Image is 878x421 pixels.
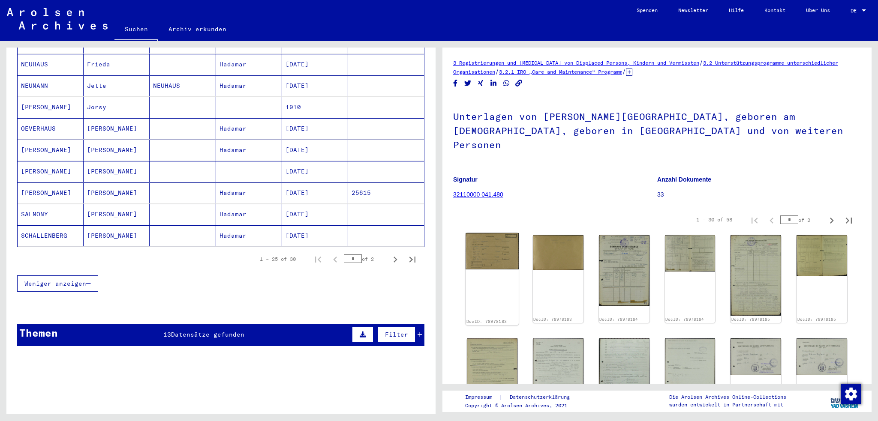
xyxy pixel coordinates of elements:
[665,317,704,322] a: DocID: 78978184
[533,317,572,322] a: DocID: 78978183
[216,182,282,203] mat-cell: Hadamar
[476,78,485,89] button: Share on Xing
[731,317,770,322] a: DocID: 78978185
[387,251,404,268] button: Next page
[216,140,282,161] mat-cell: Hadamar
[348,182,424,203] mat-cell: 25615
[599,235,649,306] img: 001.jpg
[84,204,150,225] mat-cell: [PERSON_NAME]
[216,225,282,246] mat-cell: Hadamar
[453,191,503,198] a: 32110000 041.480
[451,78,460,89] button: Share on Facebook
[216,75,282,96] mat-cell: Hadamar
[495,68,499,75] span: /
[84,118,150,139] mat-cell: [PERSON_NAME]
[763,211,780,228] button: Previous page
[665,235,716,271] img: 002.jpg
[841,384,861,404] img: Zustimmung ändern
[282,54,348,75] mat-cell: [DATE]
[466,233,519,269] img: 001.jpg
[463,78,472,89] button: Share on Twitter
[780,216,823,224] div: of 2
[282,204,348,225] mat-cell: [DATE]
[385,331,408,338] span: Filter
[18,75,84,96] mat-cell: NEUMANN
[18,161,84,182] mat-cell: [PERSON_NAME]
[465,402,580,409] p: Copyright © Arolsen Archives, 2021
[216,118,282,139] mat-cell: Hadamar
[84,54,150,75] mat-cell: Frieda
[699,59,703,66] span: /
[657,190,861,199] p: 33
[465,393,499,402] a: Impressum
[665,338,716,404] img: 003.jpg
[282,75,348,96] mat-cell: [DATE]
[344,255,387,263] div: of 2
[282,118,348,139] mat-cell: [DATE]
[669,393,786,401] p: Die Arolsen Archives Online-Collections
[696,216,732,224] div: 1 – 30 of 58
[158,19,237,39] a: Archiv erkunden
[731,338,781,375] img: 001.jpg
[216,54,282,75] mat-cell: Hadamar
[84,225,150,246] mat-cell: [PERSON_NAME]
[404,251,421,268] button: Last page
[171,331,244,338] span: Datensätze gefunden
[453,60,699,66] a: 3 Registrierungen und [MEDICAL_DATA] von Displaced Persons, Kindern und Vermissten
[797,317,836,322] a: DocID: 78978185
[310,251,327,268] button: First page
[84,140,150,161] mat-cell: [PERSON_NAME]
[453,176,478,183] b: Signatur
[18,118,84,139] mat-cell: OEVERHAUS
[282,97,348,118] mat-cell: 1910
[533,235,583,270] img: 002.jpg
[84,75,150,96] mat-cell: Jette
[84,97,150,118] mat-cell: Jorsy
[466,319,507,324] a: DocID: 78978183
[378,326,415,343] button: Filter
[84,182,150,203] mat-cell: [PERSON_NAME]
[503,393,580,402] a: Datenschutzerklärung
[657,176,711,183] b: Anzahl Dokumente
[669,401,786,409] p: wurden entwickelt in Partnerschaft mit
[465,393,580,402] div: |
[282,182,348,203] mat-cell: [DATE]
[18,54,84,75] mat-cell: NEUHAUS
[18,140,84,161] mat-cell: [PERSON_NAME]
[851,8,860,14] span: DE
[622,68,626,75] span: /
[599,317,638,322] a: DocID: 78978184
[797,338,847,375] img: 001.jpg
[18,97,84,118] mat-cell: [PERSON_NAME]
[823,211,840,228] button: Next page
[282,140,348,161] mat-cell: [DATE]
[282,161,348,182] mat-cell: [DATE]
[327,251,344,268] button: Previous page
[150,75,216,96] mat-cell: NEUHAUS
[163,331,171,338] span: 13
[746,211,763,228] button: First page
[829,390,861,412] img: yv_logo.png
[453,97,861,163] h1: Unterlagen von [PERSON_NAME][GEOGRAPHIC_DATA], geboren am [DEMOGRAPHIC_DATA], geboren in [GEOGRAP...
[114,19,158,41] a: Suchen
[514,78,523,89] button: Copy link
[533,338,583,404] img: 001.jpg
[18,204,84,225] mat-cell: SALMONY
[7,8,108,30] img: Arolsen_neg.svg
[840,211,857,228] button: Last page
[502,78,511,89] button: Share on WhatsApp
[489,78,498,89] button: Share on LinkedIn
[499,69,622,75] a: 3.2.1 IRO „Care and Maintenance“ Programm
[18,225,84,246] mat-cell: SCHALLENBERG
[216,204,282,225] mat-cell: Hadamar
[17,275,98,292] button: Weniger anzeigen
[24,280,86,287] span: Weniger anzeigen
[84,161,150,182] mat-cell: [PERSON_NAME]
[19,325,58,340] div: Themen
[282,225,348,246] mat-cell: [DATE]
[260,255,296,263] div: 1 – 25 of 30
[797,235,847,276] img: 002.jpg
[18,182,84,203] mat-cell: [PERSON_NAME]
[731,235,781,316] img: 001.jpg
[467,338,517,418] img: 003.jpg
